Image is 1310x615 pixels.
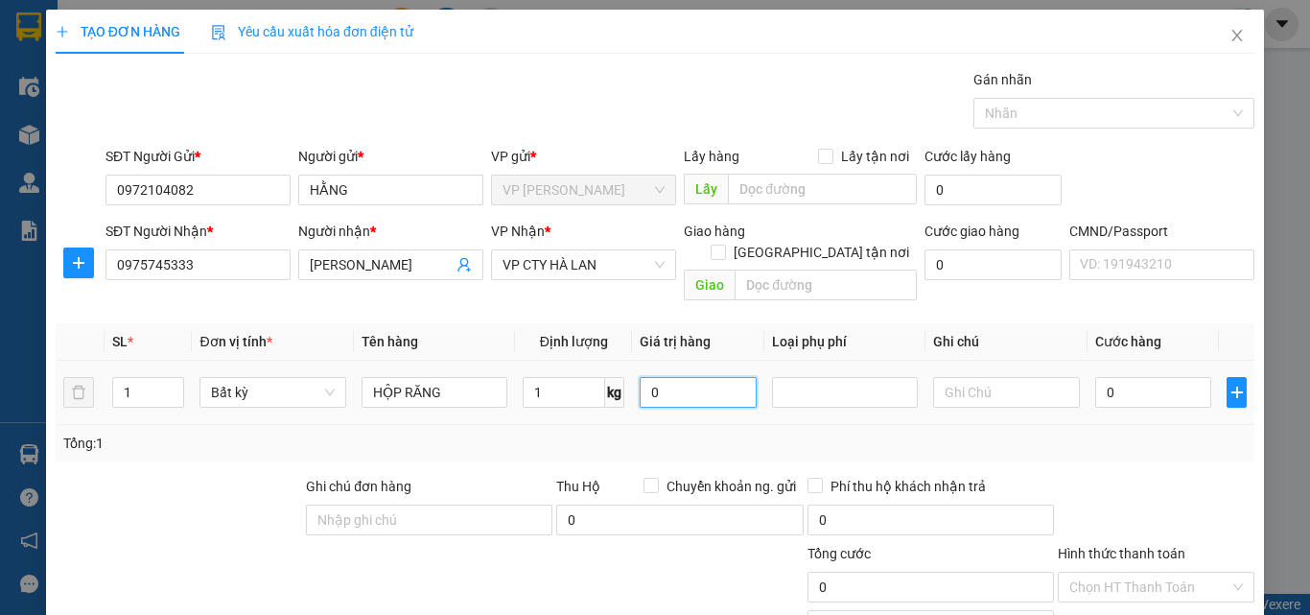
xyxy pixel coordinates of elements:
[112,334,128,349] span: SL
[925,323,1087,361] th: Ghi chú
[807,546,871,561] span: Tổng cước
[503,250,665,279] span: VP CTY HÀ LAN
[211,25,226,40] img: icon
[1210,10,1264,63] button: Close
[973,72,1032,87] label: Gán nhãn
[924,249,1062,280] input: Cước giao hàng
[833,146,917,167] span: Lấy tận nơi
[306,505,552,535] input: Ghi chú đơn hàng
[640,334,711,349] span: Giá trị hàng
[63,248,94,278] button: plus
[924,224,1019,239] label: Cước giao hàng
[933,377,1079,408] input: Ghi Chú
[640,377,757,408] input: 0
[1229,28,1245,43] span: close
[362,377,507,408] input: VD: Bàn, Ghế
[56,24,180,39] span: TẠO ĐƠN HÀNG
[105,146,291,167] div: SĐT Người Gửi
[605,377,624,408] span: kg
[298,146,483,167] div: Người gửi
[1095,334,1161,349] span: Cước hàng
[491,146,676,167] div: VP gửi
[726,242,917,263] span: [GEOGRAPHIC_DATA] tận nơi
[556,479,600,494] span: Thu Hộ
[456,257,472,272] span: user-add
[63,377,94,408] button: delete
[684,270,735,300] span: Giao
[56,25,69,38] span: plus
[1227,377,1247,408] button: plus
[684,174,728,204] span: Lấy
[924,175,1062,205] input: Cước lấy hàng
[659,476,804,497] span: Chuyển khoản ng. gửi
[63,433,507,454] div: Tổng: 1
[64,255,93,271] span: plus
[728,174,917,204] input: Dọc đường
[211,378,334,407] span: Bất kỳ
[540,334,608,349] span: Định lượng
[362,334,418,349] span: Tên hàng
[764,323,925,361] th: Loại phụ phí
[735,270,917,300] input: Dọc đường
[306,479,411,494] label: Ghi chú đơn hàng
[211,24,413,39] span: Yêu cầu xuất hóa đơn điện tử
[199,334,271,349] span: Đơn vị tính
[1228,385,1246,400] span: plus
[684,149,739,164] span: Lấy hàng
[1058,546,1185,561] label: Hình thức thanh toán
[1069,221,1254,242] div: CMND/Passport
[491,224,545,239] span: VP Nhận
[298,221,483,242] div: Người nhận
[924,149,1011,164] label: Cước lấy hàng
[503,176,665,204] span: VP Võ Chí Công
[823,476,994,497] span: Phí thu hộ khách nhận trả
[684,224,745,239] span: Giao hàng
[105,221,291,242] div: SĐT Người Nhận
